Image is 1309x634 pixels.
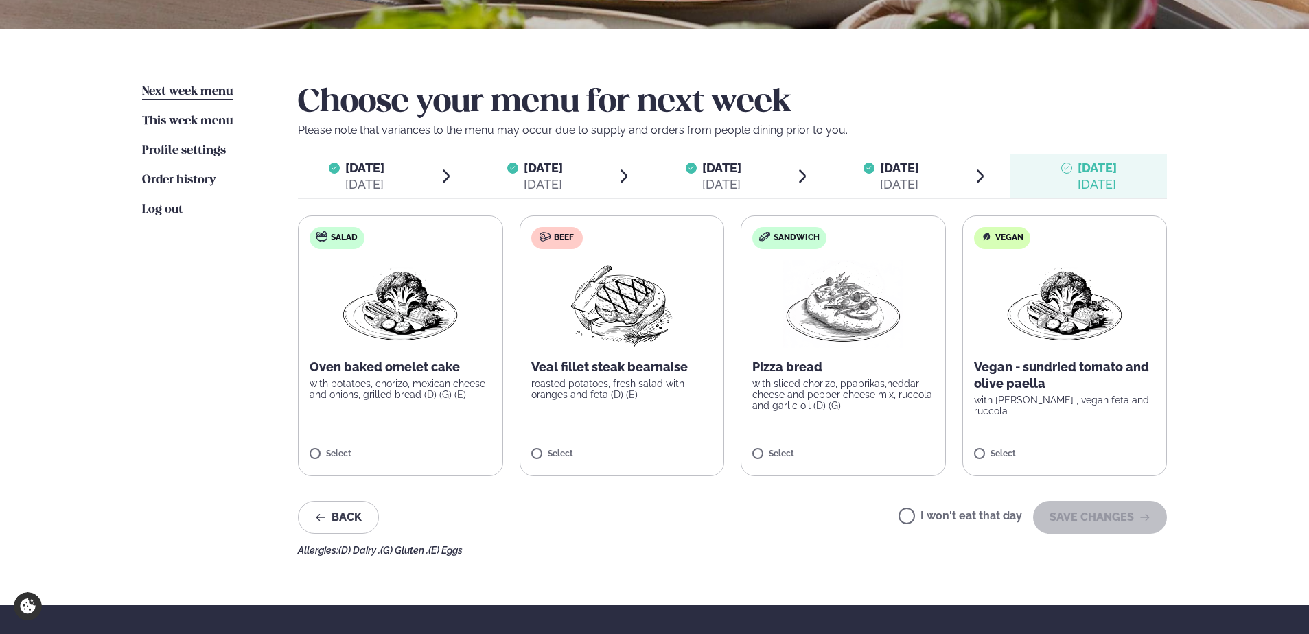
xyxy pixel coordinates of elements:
p: Veal fillet steak bearnaise [531,359,713,375]
div: Allergies: [298,545,1167,556]
p: with sliced chorizo, ppaprikas,heddar cheese and pepper cheese mix, ruccola and garlic oil (D) (G) [752,378,934,411]
span: [DATE] [345,161,384,175]
p: Vegan - sundried tomato and olive paella [974,359,1156,392]
h2: Choose your menu for next week [298,84,1167,122]
span: Order history [142,174,216,186]
p: Pizza bread [752,359,934,375]
img: beef.svg [540,231,551,242]
img: Vegan.svg [981,231,992,242]
span: (E) Eggs [428,545,463,556]
img: Vegan.png [340,260,461,348]
div: [DATE] [345,176,384,193]
span: [DATE] [524,161,563,175]
div: [DATE] [524,176,563,193]
span: Next week menu [142,86,233,97]
img: Beef-Meat.png [561,260,682,348]
a: Order history [142,172,216,189]
span: (G) Gluten , [380,545,428,556]
span: Salad [331,233,358,244]
a: Profile settings [142,143,226,159]
span: This week menu [142,115,233,127]
img: Vegan.png [1004,260,1125,348]
button: Back [298,501,379,534]
span: Vegan [995,233,1023,244]
div: [DATE] [880,176,919,193]
div: [DATE] [702,176,741,193]
img: salad.svg [316,231,327,242]
a: Cookie settings [14,592,42,620]
a: Next week menu [142,84,233,100]
p: with potatoes, chorizo, mexican cheese and onions, grilled bread (D) (G) (E) [310,378,491,400]
img: sandwich-new-16px.svg [759,232,770,242]
p: Oven baked omelet cake [310,359,491,375]
span: Profile settings [142,145,226,156]
p: roasted potatoes, fresh salad with oranges and feta (D) (E) [531,378,713,400]
span: [DATE] [702,161,741,175]
a: This week menu [142,113,233,130]
img: Pizza-Bread.png [783,260,903,348]
span: Log out [142,204,183,215]
span: Sandwich [774,233,820,244]
p: Please note that variances to the menu may occur due to supply and orders from people dining prio... [298,122,1167,139]
span: Beef [554,233,574,244]
span: [DATE] [1078,161,1117,175]
div: [DATE] [1078,176,1117,193]
a: Log out [142,202,183,218]
p: with [PERSON_NAME] , vegan feta and ruccola [974,395,1156,416]
span: (D) Dairy , [338,545,380,556]
button: SAVE CHANGES [1033,501,1167,534]
span: [DATE] [880,161,919,175]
